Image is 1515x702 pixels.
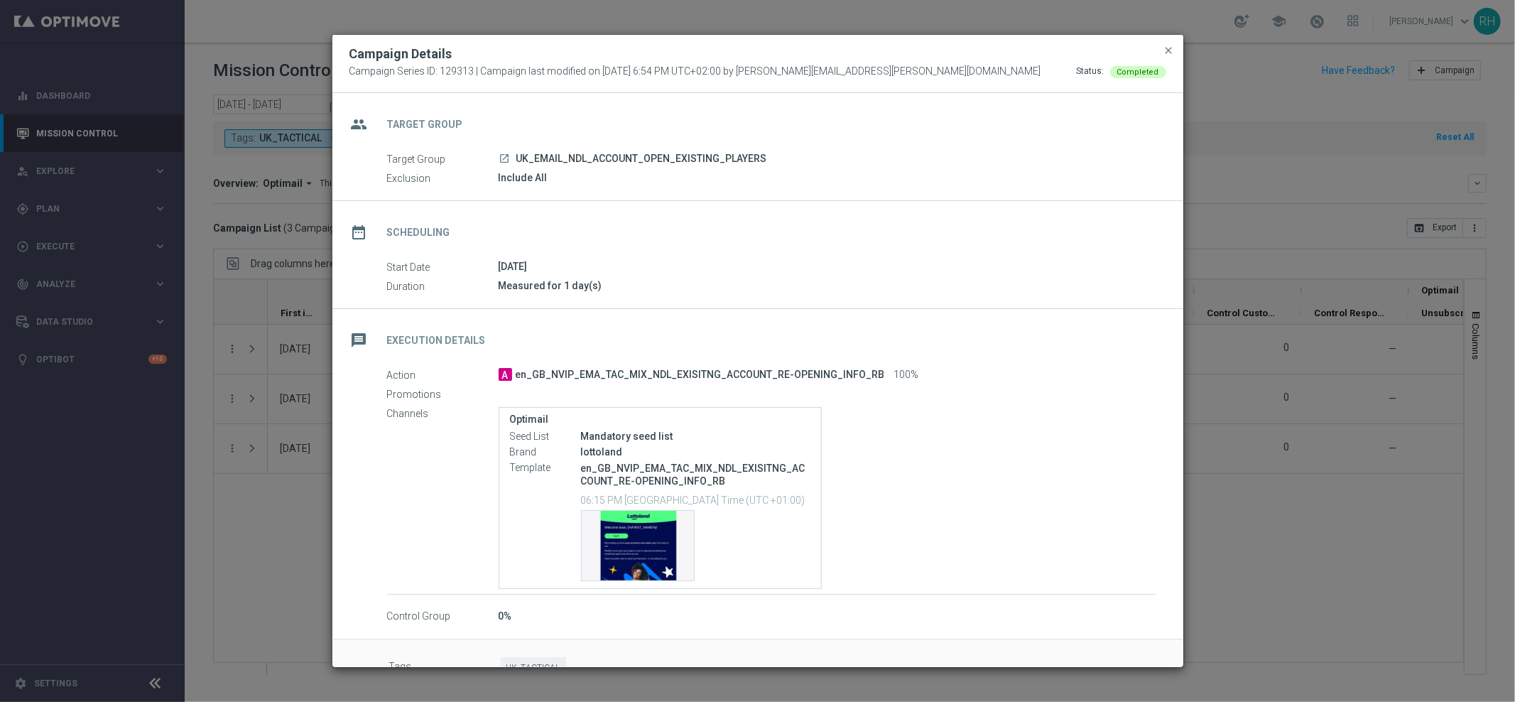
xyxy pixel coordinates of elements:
[501,657,566,679] span: UK_TACTICAL
[894,369,919,382] span: 100%
[387,172,499,185] label: Exclusion
[387,153,499,166] label: Target Group
[387,407,499,420] label: Channels
[387,280,499,293] label: Duration
[499,153,511,164] i: launch
[499,279,1156,293] div: Measured for 1 day(s)
[510,462,581,475] label: Template
[499,609,1156,623] div: 0%
[1117,67,1159,77] span: Completed
[347,220,372,245] i: date_range
[349,65,1041,78] span: Campaign Series ID: 129313 | Campaign last modified on [DATE] 6:54 PM UTC+02:00 by [PERSON_NAME][...
[499,153,511,166] a: launch
[387,118,463,131] h2: Target Group
[516,153,767,166] span: UK_EMAIL_NDL_ACCOUNT_OPEN_EXISTING_PLAYERS
[387,369,499,382] label: Action
[510,414,810,426] label: Optimail
[1110,65,1166,77] colored-tag: Completed
[581,492,810,507] p: 06:15 PM [GEOGRAPHIC_DATA] Time (UTC +01:00)
[499,171,1156,185] div: Include All
[510,431,581,443] label: Seed List
[1077,65,1104,78] div: Status:
[347,328,372,353] i: message
[389,657,501,679] label: Tags
[387,226,450,239] h2: Scheduling
[581,462,810,487] p: en_GB_NVIP_EMA_TAC_MIX_NDL_EXISITNG_ACCOUNT_RE-OPENING_INFO_RB
[387,334,486,347] h2: Execution Details
[387,388,499,401] label: Promotions
[347,112,372,137] i: group
[510,446,581,459] label: Brand
[349,45,452,63] h2: Campaign Details
[499,368,512,381] span: A
[516,369,885,382] span: en_GB_NVIP_EMA_TAC_MIX_NDL_EXISITNG_ACCOUNT_RE-OPENING_INFO_RB
[387,610,499,623] label: Control Group
[581,429,810,443] div: Mandatory seed list
[499,259,1156,274] div: [DATE]
[1163,45,1175,56] span: close
[387,261,499,274] label: Start Date
[581,445,810,459] div: lottoland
